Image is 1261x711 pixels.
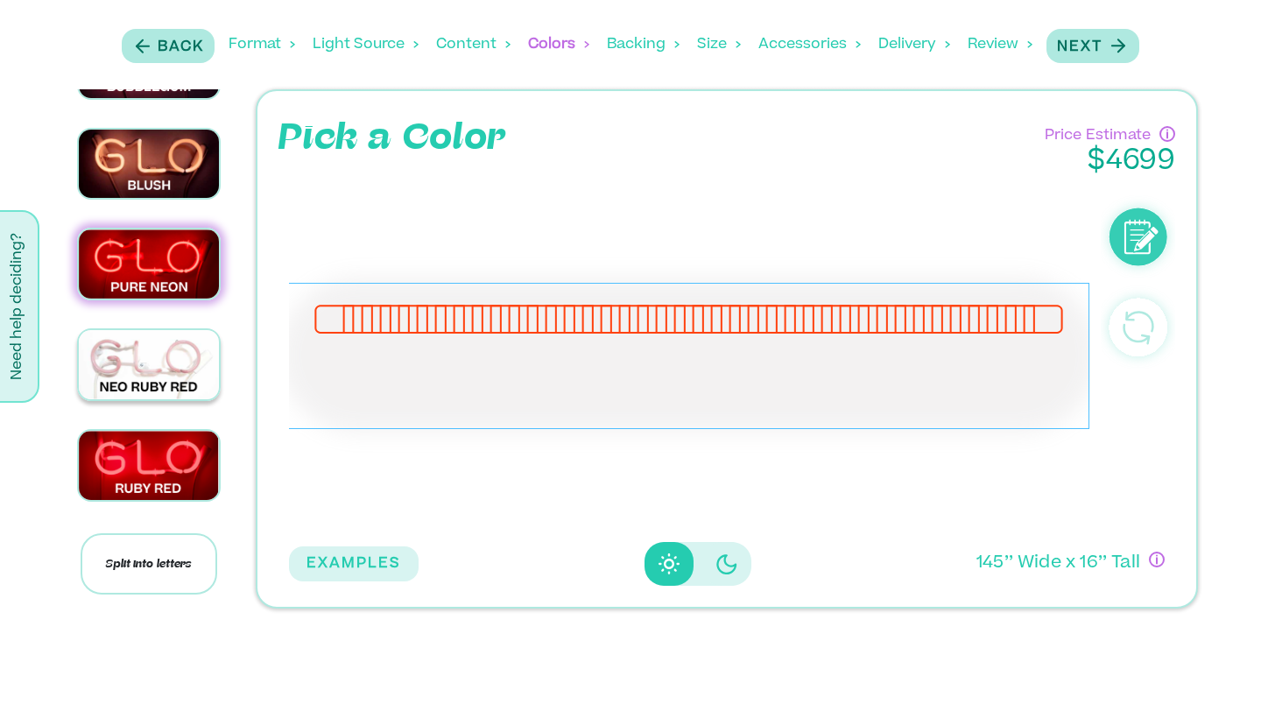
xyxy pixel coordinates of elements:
[79,130,219,197] img: Blush Pink
[122,29,215,63] button: Back
[1045,146,1175,178] p: $ 4699
[1046,29,1139,63] button: Next
[158,37,204,58] p: Back
[645,542,751,586] div: Disabled elevation buttons
[289,546,419,581] button: EXAMPLES
[1045,121,1151,146] p: Price Estimate
[79,431,219,500] img: Ruby Red
[1173,627,1261,711] iframe: Chat Widget
[697,18,741,72] div: Size
[436,18,511,72] div: Content
[229,18,295,72] div: Format
[528,18,589,72] div: Colors
[81,533,217,595] p: Split into letters
[607,18,680,72] div: Backing
[79,330,219,399] img: Neo Ruby Red
[79,229,219,299] img: Pure Neon
[968,18,1032,72] div: Review
[313,18,419,72] div: Light Source
[878,18,950,72] div: Delivery
[278,112,507,165] p: Pick a Color
[1057,37,1102,58] p: Next
[1159,126,1175,142] div: Have questions about pricing or just need a human touch? Go through the process and submit an inq...
[1149,552,1165,567] div: If you have questions about size, or if you can’t design exactly what you want here, no worries! ...
[976,552,1140,577] p: 145 ’’ Wide x 16 ’’ Tall
[758,18,861,72] div: Accessories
